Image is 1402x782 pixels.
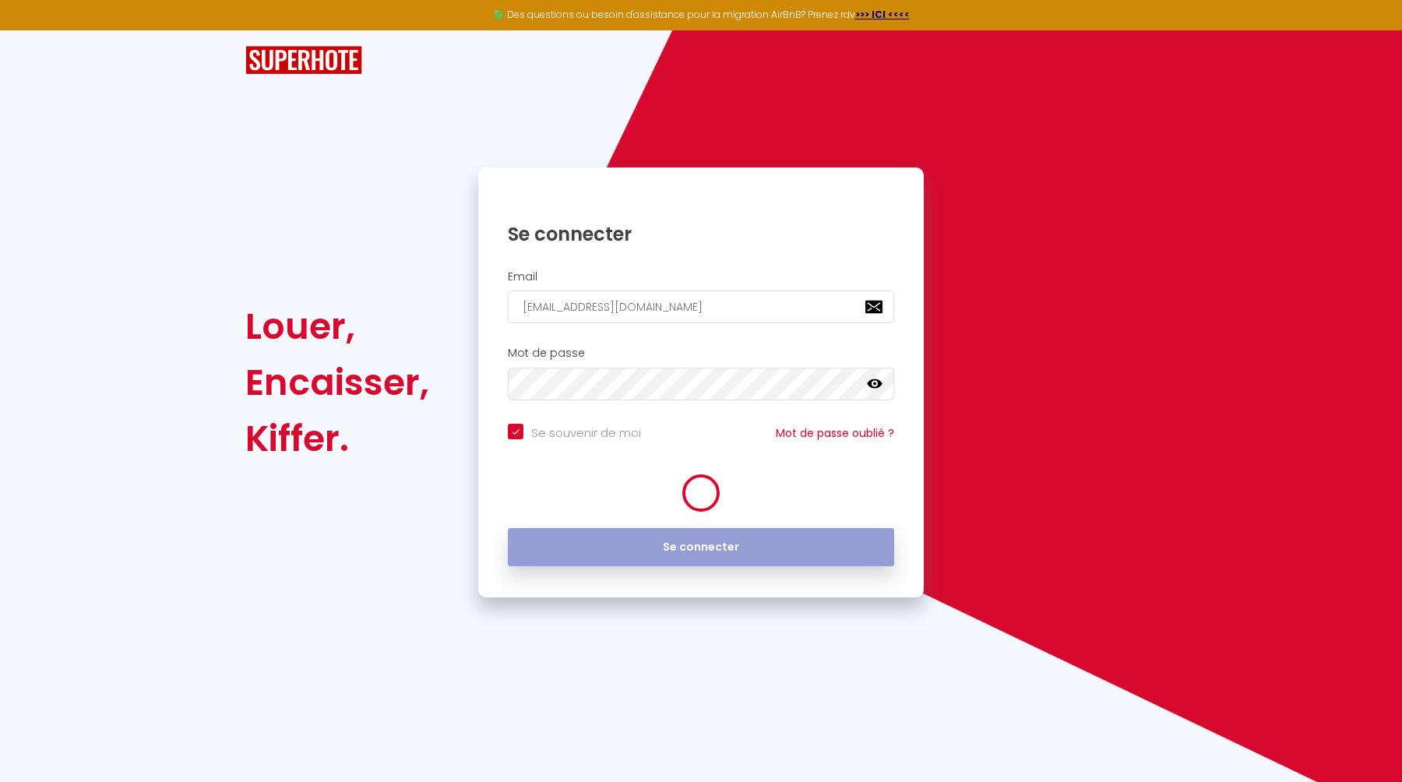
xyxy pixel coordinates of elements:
h1: Se connecter [508,222,894,246]
h2: Email [508,270,894,284]
a: Mot de passe oublié ? [776,425,894,441]
input: Ton Email [508,291,894,323]
button: Se connecter [508,528,894,567]
div: Kiffer. [245,410,429,467]
div: Encaisser, [245,354,429,410]
a: >>> ICI <<<< [855,8,910,21]
img: SuperHote logo [245,46,362,75]
h2: Mot de passe [508,347,894,360]
div: Louer, [245,298,429,354]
